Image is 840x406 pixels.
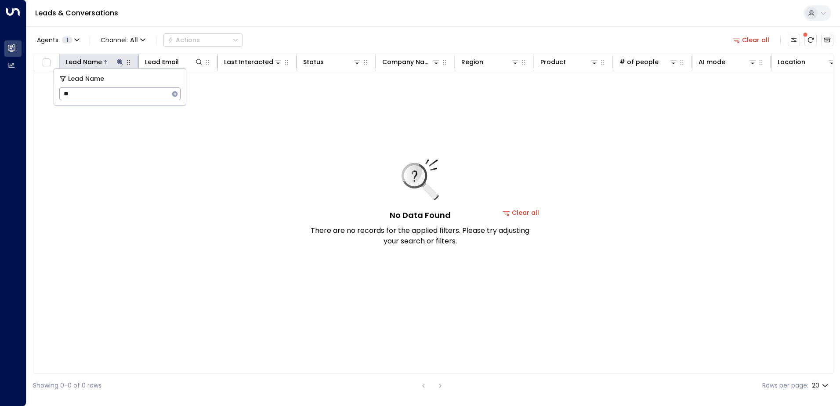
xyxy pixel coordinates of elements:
div: Showing 0-0 of 0 rows [33,381,101,390]
span: Channel: [97,34,149,46]
p: There are no records for the applied filters. Please try adjusting your search or filters. [310,225,530,246]
div: Product [540,57,566,67]
div: Last Interacted [224,57,282,67]
span: Toggle select all [41,57,52,68]
div: AI mode [699,57,757,67]
div: Button group with a nested menu [163,33,243,47]
div: Status [303,57,362,67]
div: # of people [619,57,659,67]
a: Leads & Conversations [35,8,118,18]
div: Region [461,57,483,67]
div: Lead Email [145,57,179,67]
div: # of people [619,57,678,67]
div: Location [778,57,805,67]
span: There are new threads available. Refresh the grid to view the latest updates. [804,34,817,46]
div: Region [461,57,520,67]
div: Company Name [382,57,432,67]
span: 1 [62,36,72,43]
nav: pagination navigation [418,380,446,391]
button: Customize [788,34,800,46]
div: Last Interacted [224,57,273,67]
button: Clear all [729,34,773,46]
div: Lead Name [66,57,124,67]
button: Channel:All [97,34,149,46]
h5: No Data Found [390,209,451,221]
button: Actions [163,33,243,47]
div: Lead Email [145,57,203,67]
span: Lead Name [68,74,104,84]
div: AI mode [699,57,725,67]
div: 20 [812,379,830,392]
span: Agents [37,37,58,43]
div: Status [303,57,324,67]
div: Lead Name [66,57,102,67]
span: All [130,36,138,43]
div: Location [778,57,836,67]
div: Actions [167,36,200,44]
button: Archived Leads [821,34,833,46]
div: Company Name [382,57,441,67]
div: Product [540,57,599,67]
button: Agents1 [33,34,83,46]
label: Rows per page: [762,381,808,390]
